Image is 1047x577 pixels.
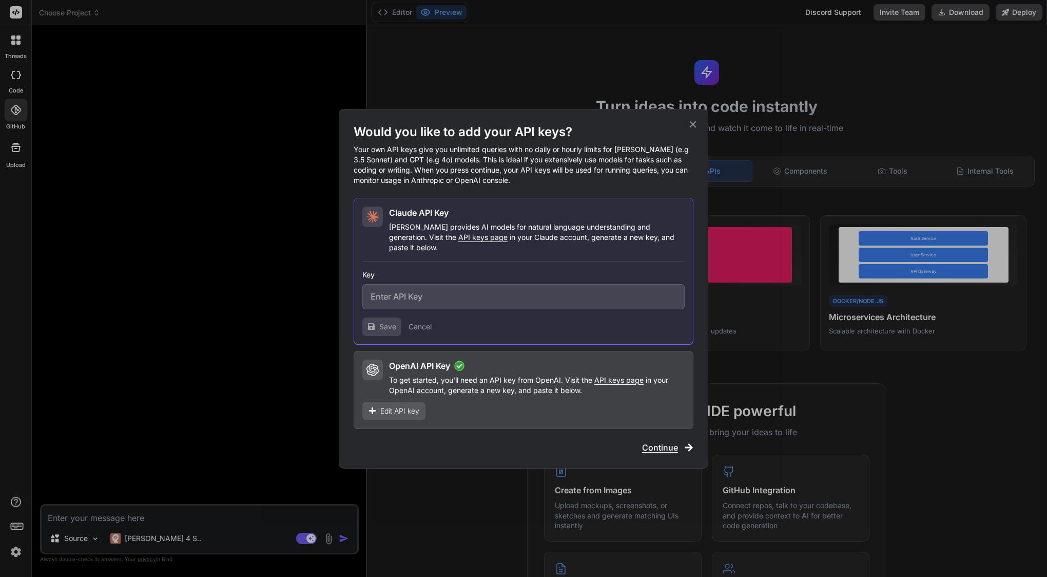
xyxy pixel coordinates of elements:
[362,270,685,280] h3: Key
[642,441,693,454] button: Continue
[354,144,693,185] p: Your own API keys give you unlimited queries with no daily or hourly limits for [PERSON_NAME] (e....
[594,376,644,384] span: API keys page
[409,322,432,332] button: Cancel
[379,322,396,332] span: Save
[354,124,693,140] h1: Would you like to add your API keys?
[389,222,685,253] p: [PERSON_NAME] provides AI models for natural language understanding and generation. Visit the in ...
[362,318,401,336] button: Save
[362,284,685,309] input: Enter API Key
[389,207,449,219] h2: Claude API Key
[389,375,685,396] p: To get started, you'll need an API key from OpenAI. Visit the in your OpenAI account, generate a ...
[389,360,450,372] h2: OpenAI API Key
[380,406,419,416] span: Edit API key
[642,441,678,454] span: Continue
[458,233,508,241] span: API keys page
